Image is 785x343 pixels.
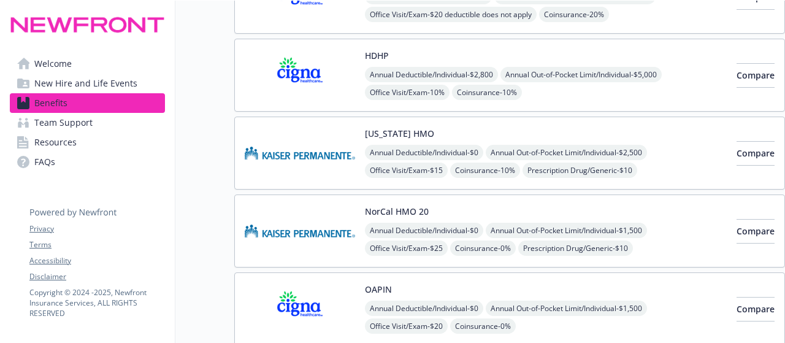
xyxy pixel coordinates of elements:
[10,133,165,152] a: Resources
[245,49,355,101] img: CIGNA carrier logo
[539,7,609,22] span: Coinsurance - 20%
[737,225,775,237] span: Compare
[10,152,165,172] a: FAQs
[365,67,498,82] span: Annual Deductible/Individual - $2,800
[737,63,775,88] button: Compare
[245,205,355,257] img: Kaiser Permanente Insurance Company carrier logo
[29,255,164,266] a: Accessibility
[365,163,448,178] span: Office Visit/Exam - $15
[365,301,483,316] span: Annual Deductible/Individual - $0
[737,147,775,159] span: Compare
[10,74,165,93] a: New Hire and Life Events
[365,127,434,140] button: [US_STATE] HMO
[29,239,164,250] a: Terms
[34,54,72,74] span: Welcome
[737,219,775,244] button: Compare
[450,241,516,256] span: Coinsurance - 0%
[452,85,522,100] span: Coinsurance - 10%
[365,283,392,296] button: OAPIN
[29,271,164,282] a: Disclaimer
[450,318,516,334] span: Coinsurance - 0%
[518,241,633,256] span: Prescription Drug/Generic - $10
[34,93,67,113] span: Benefits
[523,163,637,178] span: Prescription Drug/Generic - $10
[34,74,137,93] span: New Hire and Life Events
[34,133,77,152] span: Resources
[486,145,647,160] span: Annual Out-of-Pocket Limit/Individual - $2,500
[365,241,448,256] span: Office Visit/Exam - $25
[365,7,537,22] span: Office Visit/Exam - $20 deductible does not apply
[29,223,164,234] a: Privacy
[365,205,429,218] button: NorCal HMO 20
[245,283,355,335] img: CIGNA carrier logo
[365,223,483,238] span: Annual Deductible/Individual - $0
[365,318,448,334] span: Office Visit/Exam - $20
[737,297,775,322] button: Compare
[34,152,55,172] span: FAQs
[486,223,647,238] span: Annual Out-of-Pocket Limit/Individual - $1,500
[365,49,389,62] button: HDHP
[34,113,93,133] span: Team Support
[486,301,647,316] span: Annual Out-of-Pocket Limit/Individual - $1,500
[737,303,775,315] span: Compare
[500,67,662,82] span: Annual Out-of-Pocket Limit/Individual - $5,000
[365,85,450,100] span: Office Visit/Exam - 10%
[737,69,775,81] span: Compare
[10,54,165,74] a: Welcome
[737,141,775,166] button: Compare
[365,145,483,160] span: Annual Deductible/Individual - $0
[10,113,165,133] a: Team Support
[450,163,520,178] span: Coinsurance - 10%
[10,93,165,113] a: Benefits
[245,127,355,179] img: Kaiser Permanente Insurance Company carrier logo
[29,287,164,318] p: Copyright © 2024 - 2025 , Newfront Insurance Services, ALL RIGHTS RESERVED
